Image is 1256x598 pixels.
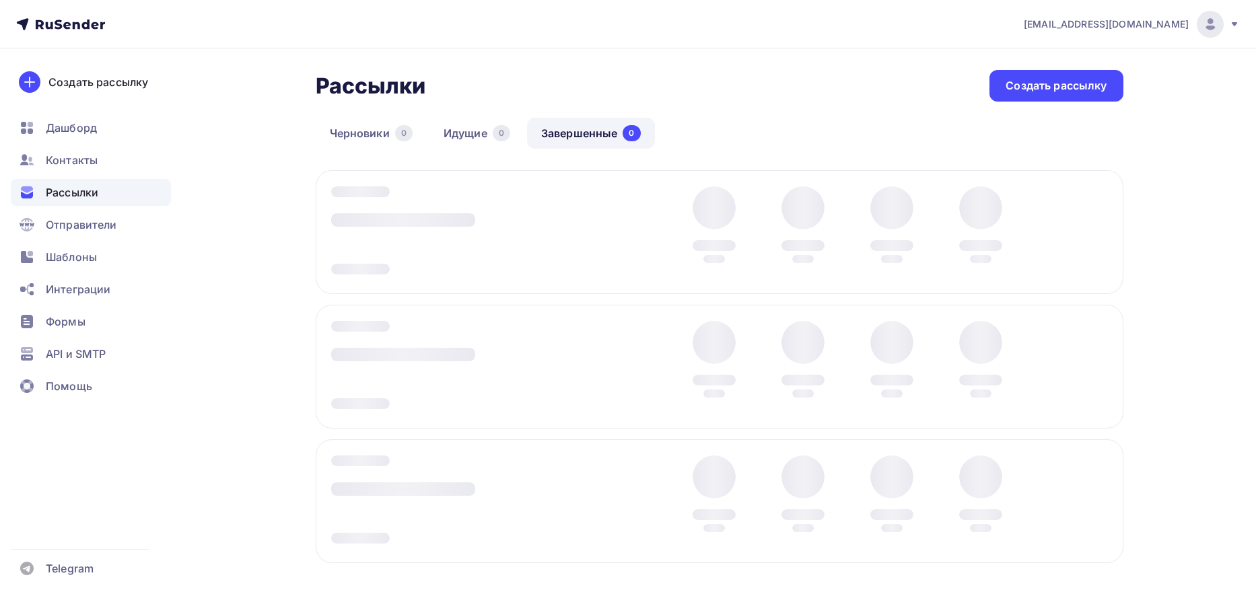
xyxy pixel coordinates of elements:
div: Создать рассылку [1006,78,1107,94]
span: Отправители [46,217,117,233]
a: Отправители [11,211,171,238]
span: Шаблоны [46,249,97,265]
span: Контакты [46,152,98,168]
div: 0 [623,125,640,141]
a: Идущие0 [429,118,524,149]
div: 0 [395,125,413,141]
a: Шаблоны [11,244,171,270]
span: Интеграции [46,281,110,297]
span: API и SMTP [46,346,106,362]
div: Создать рассылку [48,74,148,90]
a: Рассылки [11,179,171,206]
a: Контакты [11,147,171,174]
a: Черновики0 [316,118,427,149]
a: Дашборд [11,114,171,141]
a: Формы [11,308,171,335]
span: Рассылки [46,184,98,200]
span: Формы [46,313,85,330]
span: Помощь [46,378,92,394]
a: Завершенные0 [527,118,655,149]
a: [EMAIL_ADDRESS][DOMAIN_NAME] [1024,11,1240,38]
span: Дашборд [46,120,97,136]
h2: Рассылки [316,73,426,100]
div: 0 [493,125,510,141]
span: Telegram [46,560,94,576]
span: [EMAIL_ADDRESS][DOMAIN_NAME] [1024,17,1189,31]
